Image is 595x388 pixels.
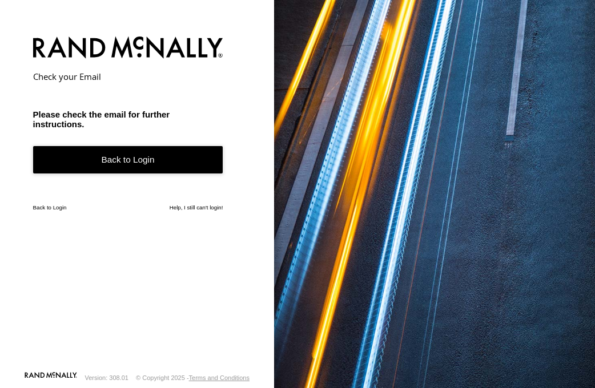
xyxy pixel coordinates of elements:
img: Rand McNally [33,34,223,63]
div: Version: 308.01 [85,374,128,381]
div: © Copyright 2025 - [136,374,250,381]
a: Back to Login [33,204,67,211]
a: Visit our Website [25,372,77,383]
h3: Please check the email for further instructions. [33,110,223,129]
h2: Check your Email [33,71,223,82]
a: Help, I still can't login! [170,204,223,211]
a: Terms and Conditions [189,374,250,381]
a: Back to Login [33,146,223,174]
